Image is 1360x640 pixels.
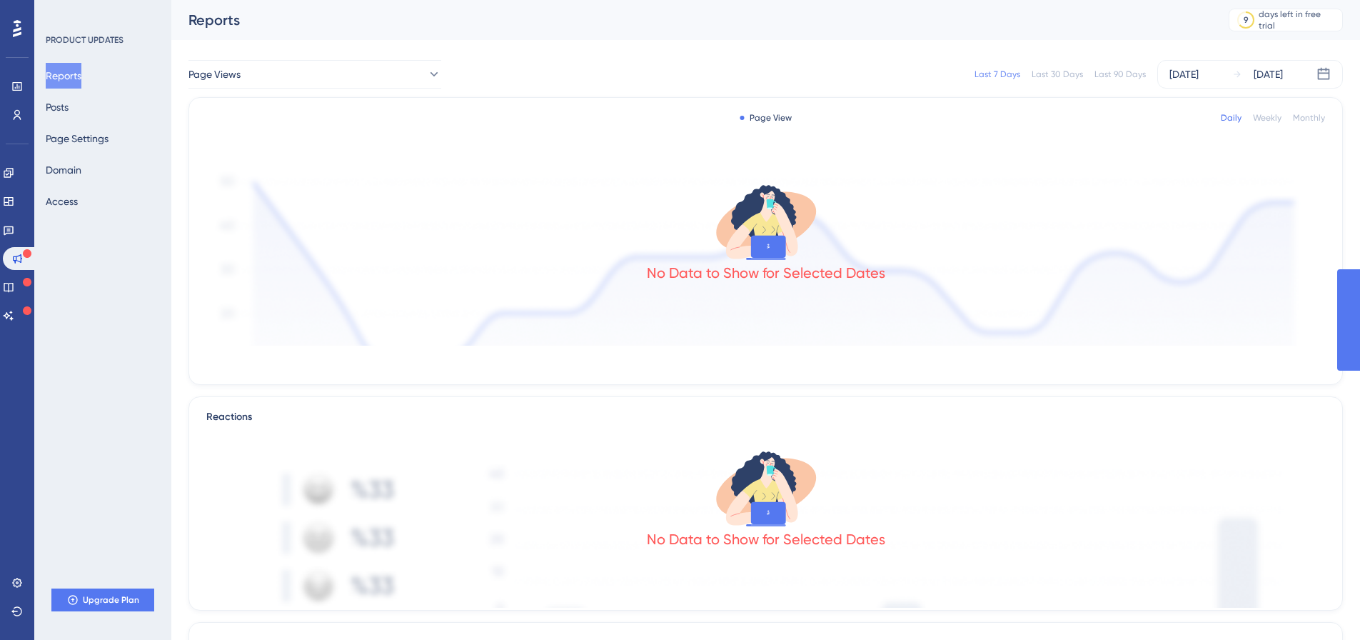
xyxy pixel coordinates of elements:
[1221,112,1241,124] div: Daily
[1293,112,1325,124] div: Monthly
[83,594,139,606] span: Upgrade Plan
[740,112,792,124] div: Page View
[46,126,109,151] button: Page Settings
[1244,14,1249,26] div: 9
[1300,584,1343,626] iframe: UserGuiding AI Assistant Launcher
[1253,112,1281,124] div: Weekly
[1094,69,1146,80] div: Last 90 Days
[206,409,1325,426] div: Reactions
[188,10,1193,30] div: Reports
[1032,69,1083,80] div: Last 30 Days
[188,60,441,89] button: Page Views
[647,529,885,549] div: No Data to Show for Selected Dates
[188,66,241,83] span: Page Views
[51,589,154,611] button: Upgrade Plan
[1254,66,1283,83] div: [DATE]
[647,263,885,283] div: No Data to Show for Selected Dates
[46,189,78,214] button: Access
[46,157,81,183] button: Domain
[46,63,81,89] button: Reports
[974,69,1020,80] div: Last 7 Days
[46,34,124,46] div: PRODUCT UPDATES
[1169,66,1199,83] div: [DATE]
[46,94,69,120] button: Posts
[1259,9,1338,31] div: days left in free trial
